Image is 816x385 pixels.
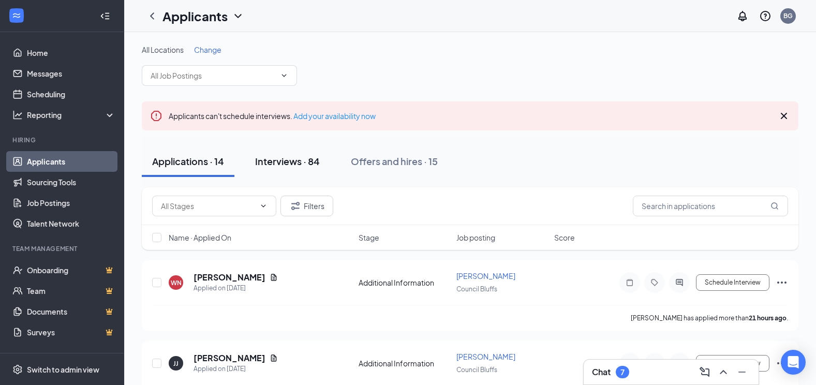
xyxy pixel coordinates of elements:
[194,45,221,54] span: Change
[142,45,184,54] span: All Locations
[554,232,575,243] span: Score
[27,63,115,84] a: Messages
[12,244,113,253] div: Team Management
[456,232,495,243] span: Job posting
[162,7,228,25] h1: Applicants
[100,11,110,21] svg: Collapse
[194,272,265,283] h5: [PERSON_NAME]
[293,111,376,121] a: Add your availability now
[194,352,265,364] h5: [PERSON_NAME]
[27,172,115,192] a: Sourcing Tools
[696,355,769,372] button: Schedule Interview
[717,366,730,378] svg: ChevronUp
[169,111,376,121] span: Applicants can't schedule interviews.
[173,359,179,368] div: JJ
[12,364,23,375] svg: Settings
[696,364,713,380] button: ComposeMessage
[289,200,302,212] svg: Filter
[27,110,116,120] div: Reporting
[673,278,686,287] svg: ActiveChat
[161,200,255,212] input: All Stages
[770,202,779,210] svg: MagnifyingGlass
[152,155,224,168] div: Applications · 14
[359,232,379,243] span: Stage
[194,283,278,293] div: Applied on [DATE]
[146,10,158,22] svg: ChevronLeft
[11,10,22,21] svg: WorkstreamLogo
[359,358,450,368] div: Additional Information
[150,110,162,122] svg: Error
[27,42,115,63] a: Home
[27,301,115,322] a: DocumentsCrown
[232,10,244,22] svg: ChevronDown
[592,366,611,378] h3: Chat
[27,280,115,301] a: TeamCrown
[280,196,333,216] button: Filter Filters
[259,202,268,210] svg: ChevronDown
[699,366,711,378] svg: ComposeMessage
[280,71,288,80] svg: ChevronDown
[736,10,749,22] svg: Notifications
[27,192,115,213] a: Job Postings
[648,278,661,287] svg: Tag
[781,350,806,375] div: Open Intercom Messenger
[27,213,115,234] a: Talent Network
[27,322,115,343] a: SurveysCrown
[27,151,115,172] a: Applicants
[783,11,793,20] div: BG
[27,364,99,375] div: Switch to admin view
[759,10,772,22] svg: QuestionInfo
[776,357,788,369] svg: Ellipses
[169,232,231,243] span: Name · Applied On
[631,314,788,322] p: [PERSON_NAME] has applied more than .
[27,84,115,105] a: Scheduling
[171,278,182,287] div: WN
[749,314,787,322] b: 21 hours ago
[12,136,113,144] div: Hiring
[734,364,750,380] button: Minimize
[351,155,438,168] div: Offers and hires · 15
[715,364,732,380] button: ChevronUp
[696,274,769,291] button: Schedule Interview
[194,364,278,374] div: Applied on [DATE]
[270,354,278,362] svg: Document
[151,70,276,81] input: All Job Postings
[27,260,115,280] a: OnboardingCrown
[778,110,790,122] svg: Cross
[776,276,788,289] svg: Ellipses
[12,110,23,120] svg: Analysis
[456,366,497,374] span: Council Bluffs
[255,155,320,168] div: Interviews · 84
[624,278,636,287] svg: Note
[359,277,450,288] div: Additional Information
[270,273,278,282] svg: Document
[736,366,748,378] svg: Minimize
[633,196,788,216] input: Search in applications
[456,271,515,280] span: [PERSON_NAME]
[456,352,515,361] span: [PERSON_NAME]
[456,285,497,293] span: Council Bluffs
[620,368,625,377] div: 7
